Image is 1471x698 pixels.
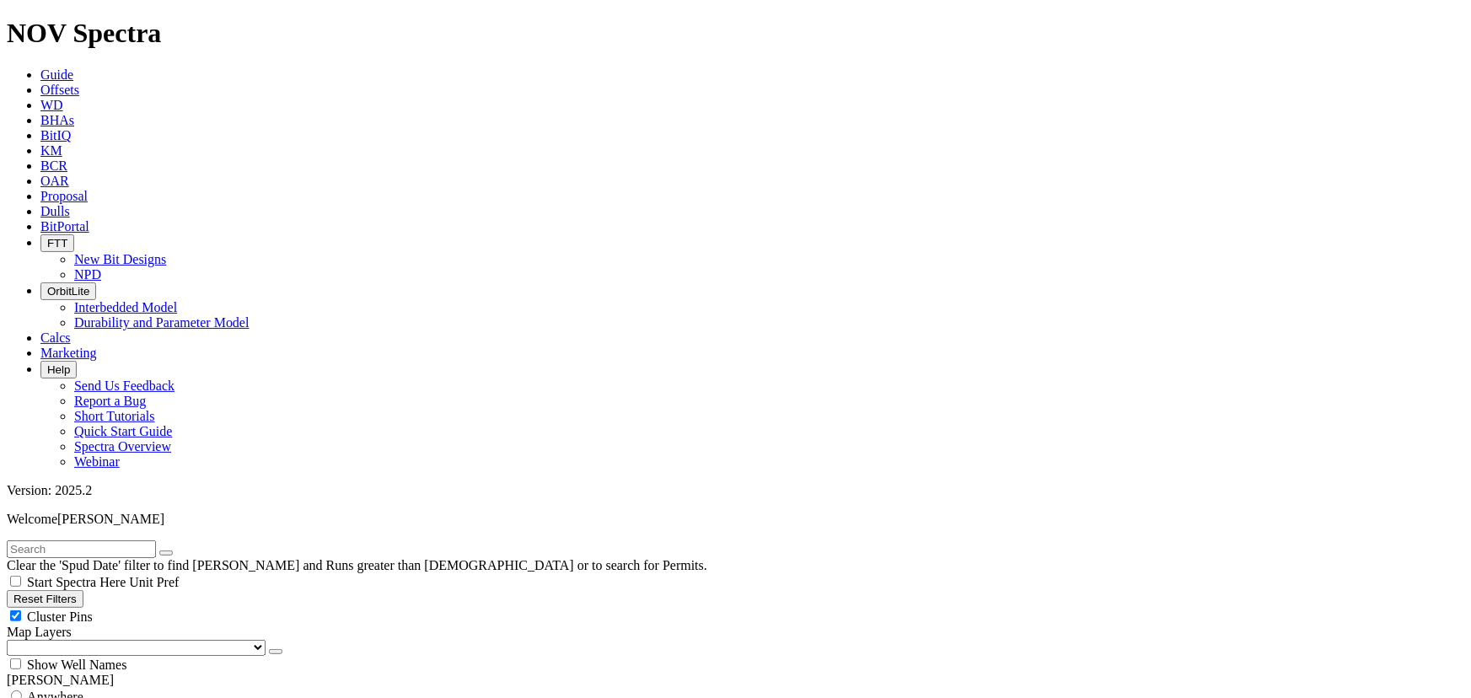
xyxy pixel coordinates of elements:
button: Reset Filters [7,590,83,608]
a: KM [40,143,62,158]
span: OrbitLite [47,285,89,298]
a: Offsets [40,83,79,97]
a: Short Tutorials [74,409,155,423]
a: Spectra Overview [74,439,171,454]
a: BCR [40,158,67,173]
a: Report a Bug [74,394,146,408]
span: Show Well Names [27,658,126,672]
span: Clear the 'Spud Date' filter to find [PERSON_NAME] and Runs greater than [DEMOGRAPHIC_DATA] or to... [7,558,707,572]
a: Guide [40,67,73,82]
a: BitIQ [40,128,71,142]
a: Proposal [40,189,88,203]
a: Dulls [40,204,70,218]
span: Cluster Pins [27,609,93,624]
h1: NOV Spectra [7,18,1464,49]
button: FTT [40,234,74,252]
span: Unit Pref [129,575,179,589]
div: [PERSON_NAME] [7,673,1464,688]
input: Search [7,540,156,558]
span: Help [47,363,70,376]
button: OrbitLite [40,282,96,300]
a: OAR [40,174,69,188]
span: Map Layers [7,625,72,639]
a: NPD [74,267,101,282]
a: Send Us Feedback [74,379,174,393]
a: Quick Start Guide [74,424,172,438]
a: Marketing [40,346,97,360]
span: Start Spectra Here [27,575,126,589]
p: Welcome [7,512,1464,527]
input: Start Spectra Here [10,576,21,587]
span: FTT [47,237,67,250]
a: Interbedded Model [74,300,177,314]
div: Version: 2025.2 [7,483,1464,498]
a: WD [40,98,63,112]
a: BitPortal [40,219,89,234]
a: New Bit Designs [74,252,166,266]
a: Calcs [40,330,71,345]
button: Help [40,361,77,379]
a: Webinar [74,454,120,469]
span: [PERSON_NAME] [57,512,164,526]
a: Durability and Parameter Model [74,315,250,330]
a: BHAs [40,113,74,127]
